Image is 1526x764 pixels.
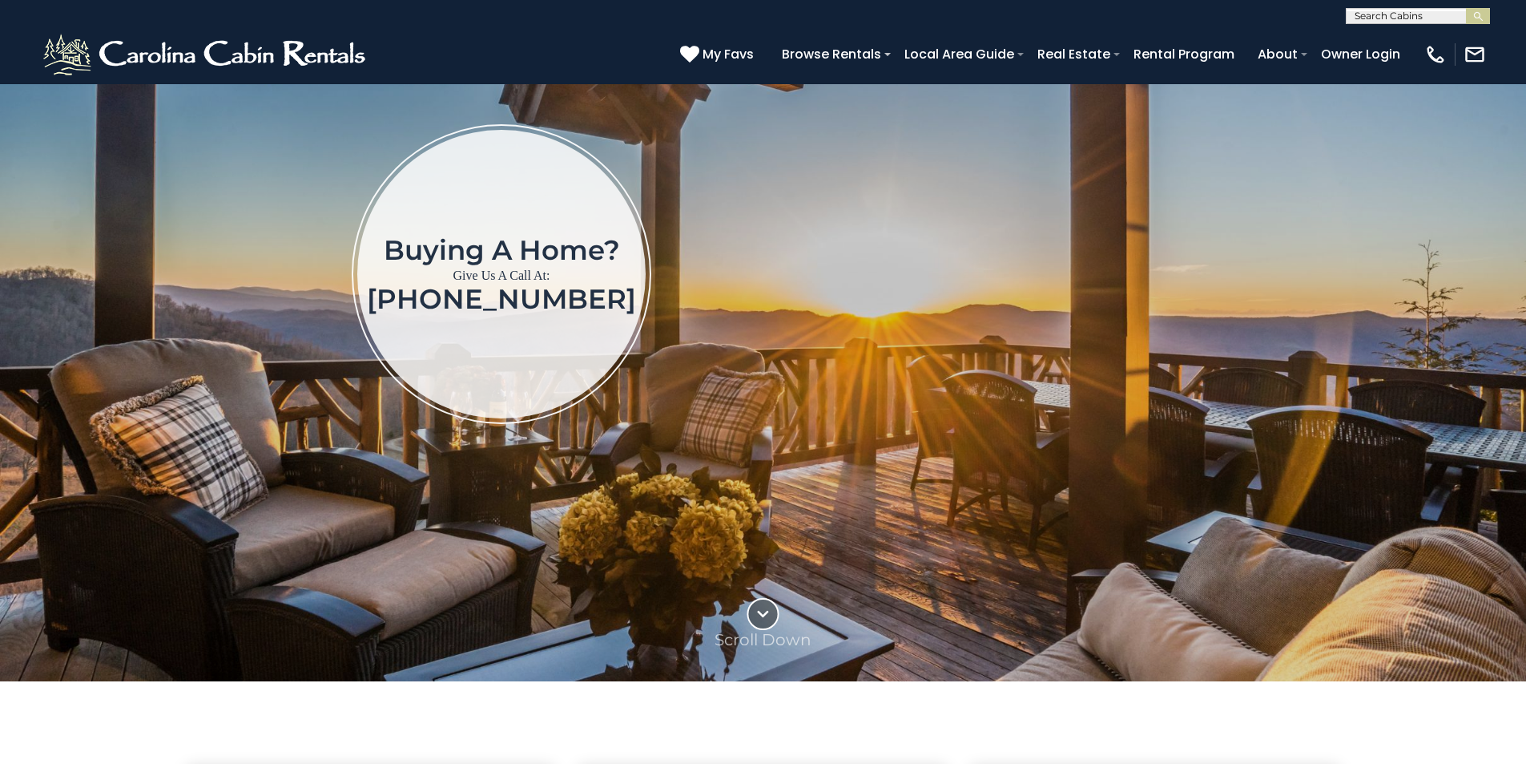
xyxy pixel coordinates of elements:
img: phone-regular-white.png [1424,43,1447,66]
h1: Buying a home? [367,236,636,265]
a: About [1250,40,1306,68]
a: Browse Rentals [774,40,889,68]
p: Give Us A Call At: [367,265,636,287]
a: Owner Login [1313,40,1408,68]
a: Local Area Guide [896,40,1022,68]
p: Scroll Down [715,630,811,649]
a: Real Estate [1029,40,1118,68]
img: mail-regular-white.png [1464,43,1486,66]
span: My Favs [703,44,754,64]
a: My Favs [680,44,758,65]
a: [PHONE_NUMBER] [367,282,636,316]
a: Rental Program [1125,40,1242,68]
img: White-1-2.png [40,30,372,79]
